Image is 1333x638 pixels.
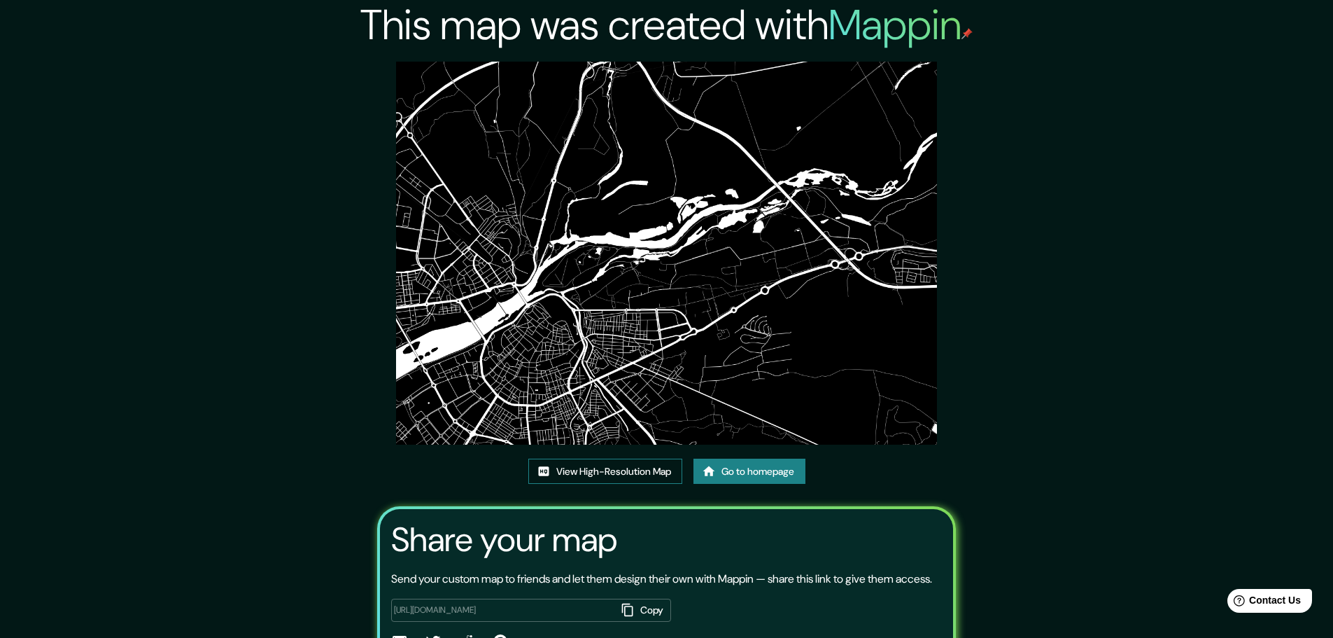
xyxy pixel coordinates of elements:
[616,599,671,622] button: Copy
[391,571,932,588] p: Send your custom map to friends and let them design their own with Mappin — share this link to gi...
[391,520,617,560] h3: Share your map
[1208,583,1318,623] iframe: Help widget launcher
[528,459,682,485] a: View High-Resolution Map
[396,62,937,445] img: created-map
[961,28,973,39] img: mappin-pin
[693,459,805,485] a: Go to homepage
